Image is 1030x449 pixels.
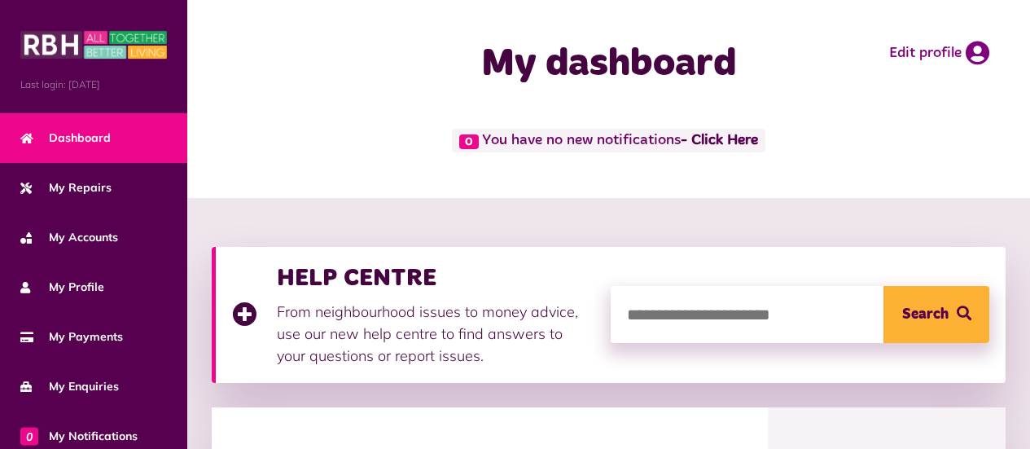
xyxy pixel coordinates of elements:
h3: HELP CENTRE [277,263,594,293]
img: MyRBH [20,29,167,61]
span: My Profile [20,279,104,296]
span: My Repairs [20,179,112,196]
span: 0 [20,427,38,445]
span: My Payments [20,328,123,346]
a: Edit profile [889,41,989,65]
span: My Notifications [20,428,138,445]
span: Dashboard [20,130,111,147]
p: From neighbourhood issues to money advice, use our new help centre to find answers to your questi... [277,301,594,367]
span: My Accounts [20,229,118,246]
span: My Enquiries [20,378,119,395]
button: Search [883,286,989,343]
h1: My dashboard [414,41,804,88]
a: - Click Here [681,134,758,148]
span: You have no new notifications [452,129,765,152]
span: Search [902,286,949,343]
span: Last login: [DATE] [20,77,167,92]
span: 0 [459,134,479,149]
